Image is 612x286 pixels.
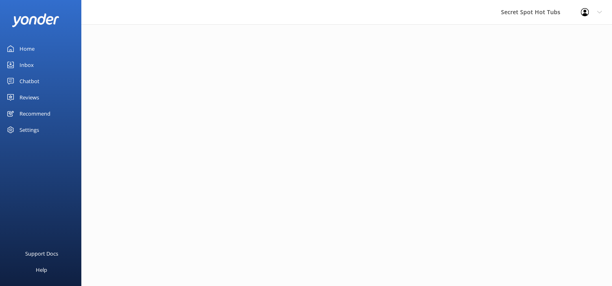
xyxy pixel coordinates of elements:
[25,245,58,262] div: Support Docs
[20,122,39,138] div: Settings
[20,105,50,122] div: Recommend
[12,13,59,27] img: yonder-white-logo.png
[20,89,39,105] div: Reviews
[36,262,47,278] div: Help
[20,57,34,73] div: Inbox
[20,41,35,57] div: Home
[20,73,39,89] div: Chatbot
